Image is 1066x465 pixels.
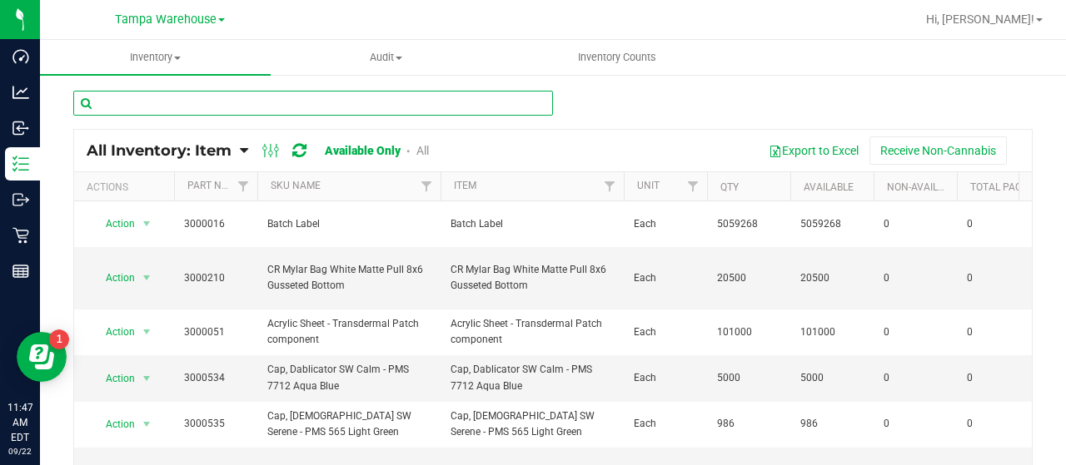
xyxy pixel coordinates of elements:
[184,416,247,432] span: 3000535
[40,50,271,65] span: Inventory
[800,216,864,232] span: 5059268
[926,12,1034,26] span: Hi, [PERSON_NAME]!
[634,416,697,432] span: Each
[451,262,614,294] span: CR Mylar Bag White Matte Pull 8x6 Gusseted Bottom
[680,172,707,200] a: Filter
[451,362,614,393] span: Cap, Dablicator SW Calm - PMS 7712 Aqua Blue
[967,324,1030,340] span: 0
[271,40,501,75] a: Audit
[887,181,961,193] a: Non-Available
[967,270,1030,286] span: 0
[800,370,864,386] span: 5000
[634,370,697,386] span: Each
[12,263,29,279] inline-svg: Reports
[17,332,67,382] iframe: Resource center
[12,156,29,172] inline-svg: Inventory
[501,40,732,75] a: Inventory Counts
[717,324,780,340] span: 101000
[115,12,217,27] span: Tampa Warehouse
[49,329,69,349] iframe: Resource center unread badge
[184,370,247,386] span: 3000534
[634,270,697,286] span: Each
[7,400,32,445] p: 11:47 AM EDT
[970,181,1054,193] a: Total Packages
[884,216,947,232] span: 0
[267,216,431,232] span: Batch Label
[267,408,431,440] span: Cap, [DEMOGRAPHIC_DATA] SW Serene - PMS 565 Light Green
[967,416,1030,432] span: 0
[884,324,947,340] span: 0
[137,413,157,436] span: select
[800,416,864,432] span: 986
[267,316,431,348] span: Acrylic Sheet - Transdermal Patch component
[271,50,501,65] span: Audit
[230,172,257,200] a: Filter
[12,84,29,101] inline-svg: Analytics
[800,324,864,340] span: 101000
[12,227,29,244] inline-svg: Retail
[413,172,441,200] a: Filter
[137,212,157,235] span: select
[187,180,254,191] a: Part Number
[451,216,614,232] span: Batch Label
[884,416,947,432] span: 0
[717,216,780,232] span: 5059268
[869,136,1007,165] button: Receive Non-Cannabis
[967,370,1030,386] span: 0
[267,362,431,393] span: Cap, Dablicator SW Calm - PMS 7712 Aqua Blue
[884,370,947,386] span: 0
[87,181,167,193] div: Actions
[40,40,271,75] a: Inventory
[267,262,431,294] span: CR Mylar Bag White Matte Pull 8x6 Gusseted Bottom
[884,270,947,286] span: 0
[596,172,624,200] a: Filter
[717,270,780,286] span: 20500
[12,120,29,136] inline-svg: Inbound
[454,180,476,191] a: Item
[967,216,1030,232] span: 0
[87,141,240,160] a: All Inventory: Item
[91,413,136,436] span: Action
[555,50,679,65] span: Inventory Counts
[634,216,697,232] span: Each
[800,270,864,286] span: 20500
[325,144,401,157] a: Available Only
[416,144,429,157] a: All
[758,136,869,165] button: Export to Excel
[91,212,136,235] span: Action
[137,367,157,390] span: select
[12,48,29,65] inline-svg: Dashboard
[451,316,614,348] span: Acrylic Sheet - Transdermal Patch component
[720,181,739,193] a: Qty
[91,266,136,289] span: Action
[184,324,247,340] span: 3000051
[634,324,697,340] span: Each
[137,266,157,289] span: select
[184,216,247,232] span: 3000016
[184,270,247,286] span: 3000210
[637,180,660,191] a: Unit
[7,445,32,458] p: 09/22
[804,181,854,193] a: Available
[91,367,136,390] span: Action
[87,141,232,160] span: All Inventory: Item
[717,416,780,432] span: 986
[73,91,553,116] input: Search Item Name, Retail Display Name, SKU, Part Number...
[717,370,780,386] span: 5000
[137,320,157,344] span: select
[91,320,136,344] span: Action
[12,191,29,208] inline-svg: Outbound
[451,408,614,440] span: Cap, [DEMOGRAPHIC_DATA] SW Serene - PMS 565 Light Green
[271,180,321,191] a: SKU Name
